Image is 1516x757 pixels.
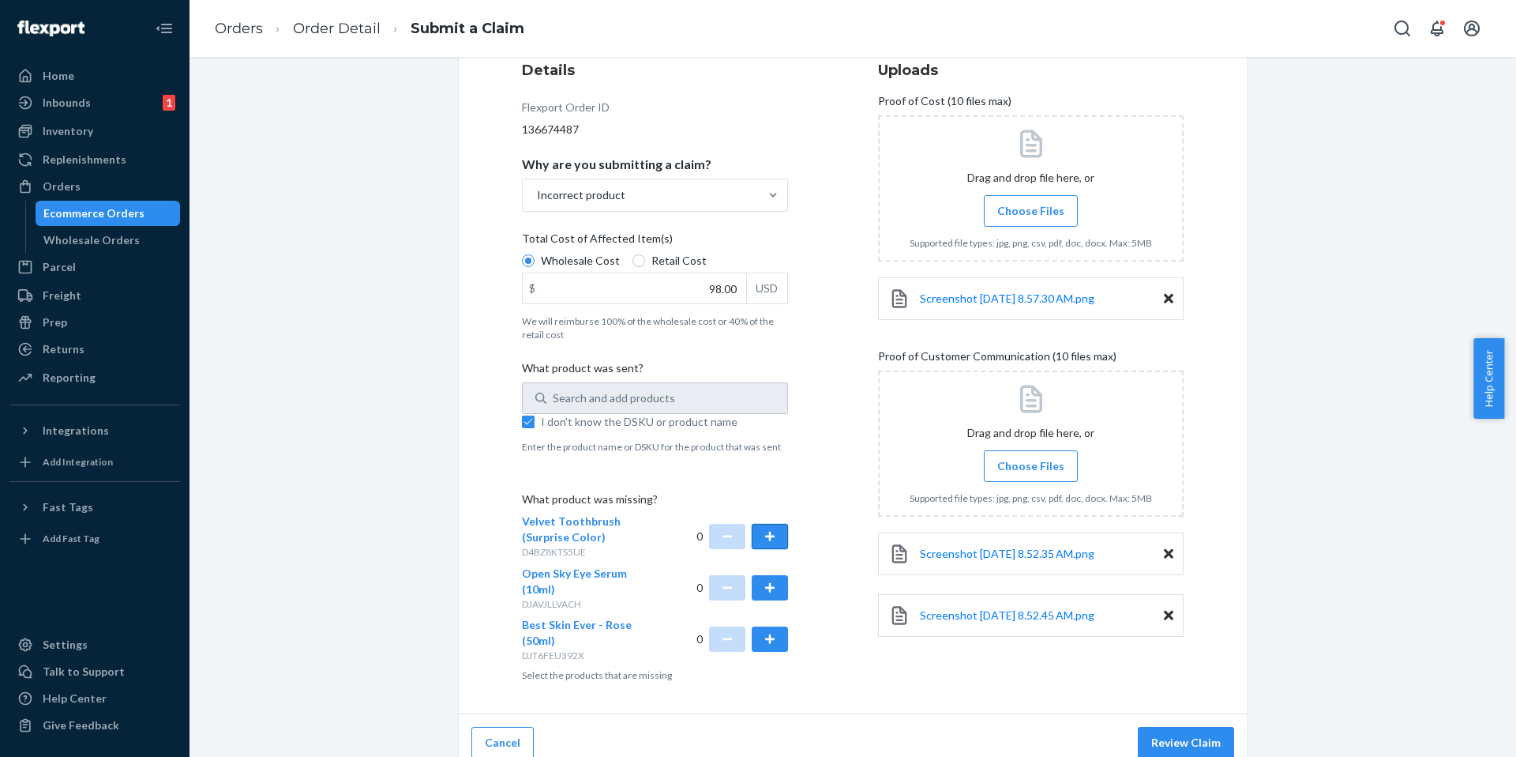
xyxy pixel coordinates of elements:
[632,254,645,267] input: Retail Cost
[522,567,627,596] span: Open Sky Eye Serum (10ml)
[522,100,610,122] div: Flexport Order ID
[43,152,126,168] div: Replenishments
[43,717,119,733] div: Give Feedback
[541,414,788,430] span: I don't know the DSKU or product name
[9,365,180,390] a: Reporting
[43,314,67,330] div: Prep
[411,20,524,37] a: Submit a Claim
[522,360,644,382] span: What product was sent?
[43,423,109,439] div: Integrations
[522,156,711,172] p: Why are you submitting a claim?
[9,337,180,362] a: Returns
[293,20,381,37] a: Order Detail
[537,187,625,203] div: Incorrect product
[43,259,76,275] div: Parcel
[9,310,180,335] a: Prep
[43,68,74,84] div: Home
[9,686,180,711] a: Help Center
[522,618,632,647] span: Best Skin Ever - Rose (50ml)
[43,691,107,706] div: Help Center
[9,495,180,520] button: Fast Tags
[163,95,175,111] div: 1
[9,283,180,308] a: Freight
[997,203,1064,219] span: Choose Files
[43,179,81,194] div: Orders
[43,637,88,653] div: Settings
[43,341,84,357] div: Returns
[9,90,180,115] a: Inbounds1
[535,187,537,203] input: Why are you submitting a claim?Incorrect product
[920,292,1094,305] span: Screenshot [DATE] 8.57.30 AM.png
[9,147,180,172] a: Replenishments
[920,291,1094,307] a: Screenshot [DATE] 8.57.30 AM.png
[17,21,84,36] img: Flexport logo
[43,664,125,680] div: Talk to Support
[43,455,113,469] div: Add Integration
[9,63,180,89] a: Home
[36,201,181,226] a: Ecommerce Orders
[696,566,789,611] div: 0
[1456,13,1488,44] button: Open account menu
[1473,338,1504,419] button: Help Center
[522,254,535,267] input: Wholesale Cost
[696,514,789,559] div: 0
[522,597,655,611] p: DJAVJLLVACH
[43,288,81,303] div: Freight
[9,659,180,684] a: Talk to Support
[696,617,789,662] div: 0
[43,123,93,139] div: Inventory
[43,95,91,111] div: Inbounds
[9,713,180,738] button: Give Feedback
[651,253,707,269] span: Retail Cost
[522,231,673,253] span: Total Cost of Affected Item(s)
[997,458,1064,474] span: Choose Files
[9,418,180,443] button: Integrations
[43,370,96,386] div: Reporting
[9,526,180,552] a: Add Fast Tag
[522,514,621,544] span: Velvet Toothbrush (Surprise Color)
[9,119,180,144] a: Inventory
[43,232,140,248] div: Wholesale Orders
[43,205,144,221] div: Ecommerce Orders
[9,254,180,280] a: Parcel
[920,608,1094,622] span: Screenshot [DATE] 8.52.45 AM.png
[43,532,99,545] div: Add Fast Tag
[9,632,180,657] a: Settings
[215,20,263,37] a: Orders
[522,491,788,514] p: What product was missing?
[920,546,1094,562] a: Screenshot [DATE] 8.52.35 AM.png
[522,60,788,81] h3: Details
[522,122,788,137] div: 136674487
[541,253,620,269] span: Wholesale Cost
[9,174,180,199] a: Orders
[522,545,655,559] p: D4BZ8KTS5UE
[1421,13,1453,44] button: Open notifications
[202,6,537,52] ol: breadcrumbs
[878,60,1184,81] h3: Uploads
[878,348,1116,371] span: Proof of Customer Communication (10 files max)
[522,668,788,682] p: Select the products that are missing
[920,547,1094,560] span: Screenshot [DATE] 8.52.35 AM.png
[43,499,93,515] div: Fast Tags
[148,13,180,44] button: Close Navigation
[9,450,180,475] a: Add Integration
[522,649,655,662] p: DJT6FEU392X
[523,273,542,303] div: $
[36,228,181,253] a: Wholesale Orders
[1387,13,1418,44] button: Open Search Box
[523,273,746,303] input: $USD
[522,416,535,428] input: I don't know the DSKU or product name
[878,93,1011,115] span: Proof of Cost (10 files max)
[522,440,788,454] p: Enter the product name or DSKU for the product that was sent
[522,314,788,341] p: We will reimburse 100% of the wholesale cost or 40% of the retail cost
[746,273,787,303] div: USD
